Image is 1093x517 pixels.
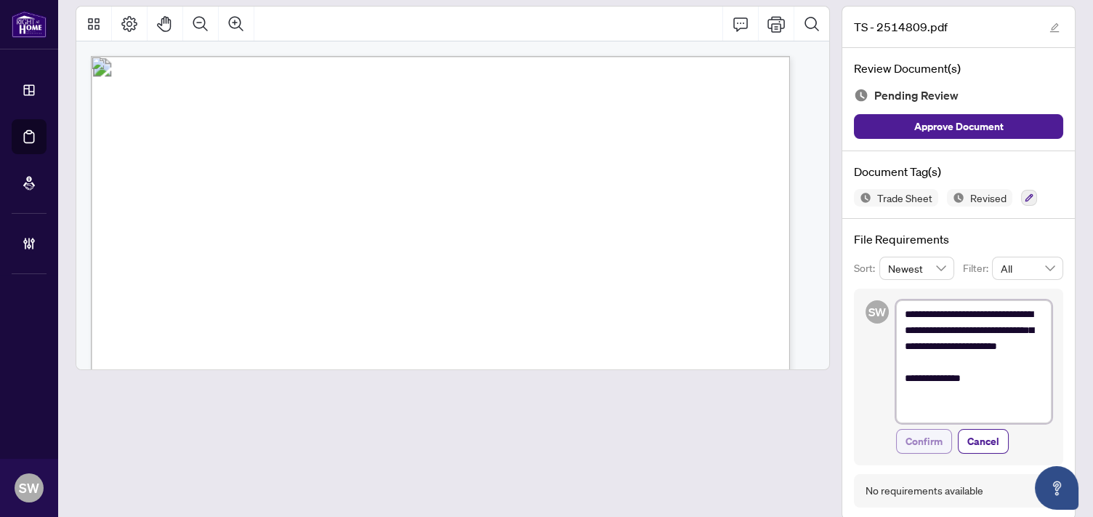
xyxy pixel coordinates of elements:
h4: Review Document(s) [854,60,1063,77]
button: Open asap [1035,466,1078,510]
span: Confirm [906,430,943,453]
button: Approve Document [854,114,1063,139]
p: Filter: [963,260,992,276]
span: edit [1049,23,1060,33]
span: Newest [888,257,946,279]
span: All [1001,257,1054,279]
span: TS - 2514809.pdf [854,18,948,36]
span: SW [19,478,39,498]
span: Trade Sheet [871,193,938,203]
img: logo [12,11,47,38]
span: Approve Document [914,115,1004,138]
h4: File Requirements [854,231,1063,248]
button: Confirm [896,429,952,454]
p: Sort: [854,260,879,276]
h4: Document Tag(s) [854,163,1063,180]
div: No requirements available [866,483,983,499]
img: Document Status [854,88,868,103]
img: Status Icon [854,189,871,207]
span: Pending Review [874,86,959,105]
button: Cancel [958,429,1009,454]
span: Cancel [967,430,999,453]
span: SW [868,302,887,321]
span: Revised [964,193,1012,203]
img: Status Icon [947,189,964,207]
